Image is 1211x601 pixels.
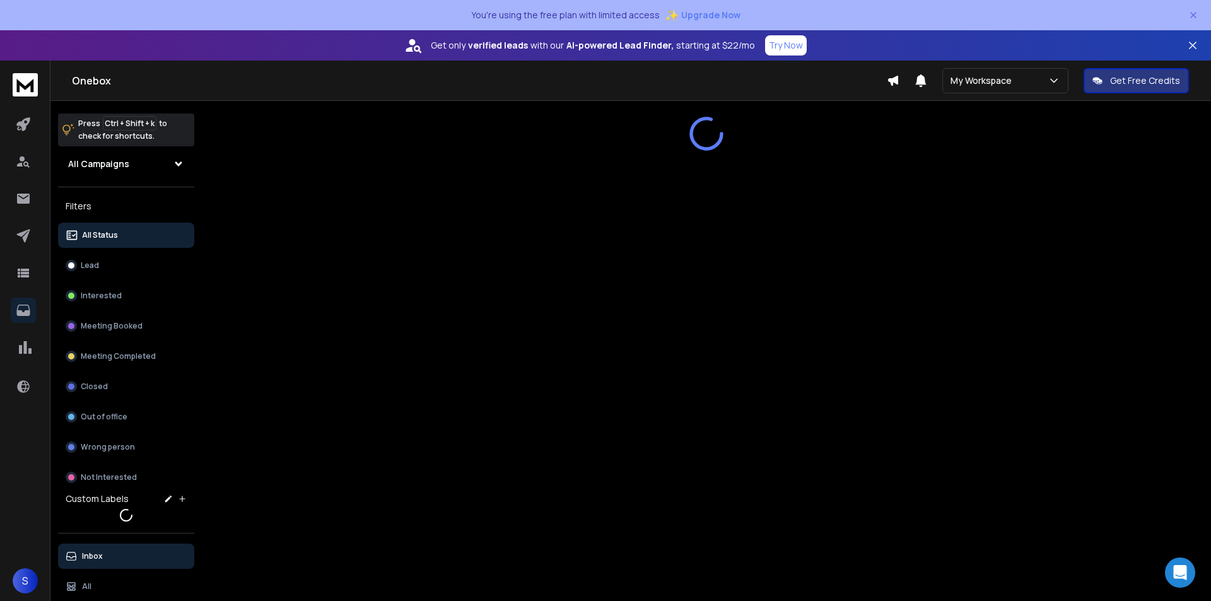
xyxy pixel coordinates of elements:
button: All [58,574,194,599]
span: ✨ [665,6,679,24]
button: S [13,568,38,593]
button: ✨Upgrade Now [665,3,740,28]
h1: Onebox [72,73,887,88]
p: Get only with our starting at $22/mo [431,39,755,52]
p: Press to check for shortcuts. [78,117,167,143]
strong: AI-powered Lead Finder, [566,39,674,52]
button: All Campaigns [58,151,194,177]
p: You're using the free plan with limited access [471,9,660,21]
strong: verified leads [468,39,528,52]
button: Lead [58,253,194,278]
button: Meeting Completed [58,344,194,369]
p: Inbox [82,551,103,561]
h1: All Campaigns [68,158,129,170]
p: Interested [81,291,122,301]
button: Interested [58,283,194,308]
button: Wrong person [58,435,194,460]
button: All Status [58,223,194,248]
p: Meeting Completed [81,351,156,361]
button: Try Now [765,35,807,55]
h3: Custom Labels [66,493,129,505]
span: Upgrade Now [681,9,740,21]
p: Wrong person [81,442,135,452]
p: My Workspace [951,74,1017,87]
img: logo [13,73,38,96]
p: Not Interested [81,472,137,482]
div: Open Intercom Messenger [1165,557,1195,588]
button: Closed [58,374,194,399]
p: All Status [82,230,118,240]
button: Inbox [58,544,194,569]
p: Closed [81,382,108,392]
p: All [82,581,91,592]
h3: Filters [58,197,194,215]
p: Meeting Booked [81,321,143,331]
button: Out of office [58,404,194,429]
p: Lead [81,260,99,271]
button: Not Interested [58,465,194,490]
p: Out of office [81,412,127,422]
p: Try Now [769,39,803,52]
p: Get Free Credits [1110,74,1180,87]
button: Get Free Credits [1084,68,1189,93]
span: Ctrl + Shift + k [103,116,156,131]
button: Meeting Booked [58,313,194,339]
